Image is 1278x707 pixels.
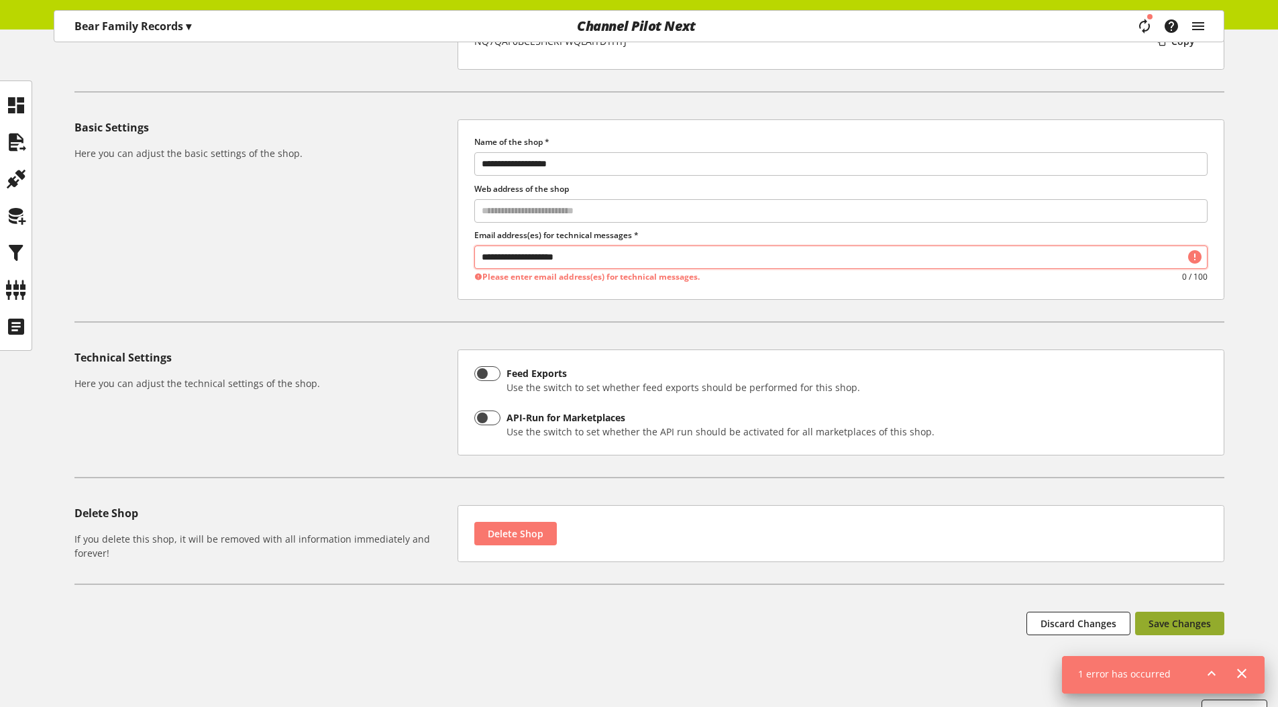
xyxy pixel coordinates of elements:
span: 1 error has occurred [1078,667,1171,680]
h5: Basic Settings [74,119,452,135]
div: Use the switch to set whether the API run should be activated for all marketplaces of this shop. [507,425,935,439]
h6: Here you can adjust the technical settings of the shop. [74,376,452,390]
label: Email address(es) for technical messages * [474,229,1208,241]
small: 0 / 100 [1182,271,1208,283]
span: Discard Changes [1041,616,1116,631]
p: Please enter email address(es) for technical messages. [474,271,1208,283]
span: Save Changes [1149,616,1211,631]
div: Use the switch to set whether feed exports should be performed for this shop. [507,380,860,394]
span: Name of the shop * [474,136,549,148]
span: ▾ [186,19,191,34]
div: API-Run for Marketplaces [507,411,935,425]
nav: main navigation [54,10,1224,42]
h6: Here you can adjust the basic settings of the shop. [74,146,452,160]
h5: Delete Shop [74,505,452,521]
span: Delete Shop [488,527,543,541]
span: Web address of the shop [474,183,569,195]
p: Bear Family Records [74,18,191,34]
div: Feed Exports [507,366,860,380]
button: Save Changes [1135,612,1224,635]
button: Discard Changes [1026,612,1130,635]
h6: If you delete this shop, it will be removed with all information immediately and forever! [74,532,452,560]
h5: Technical Settings [74,349,452,366]
button: Delete Shop [474,522,557,545]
